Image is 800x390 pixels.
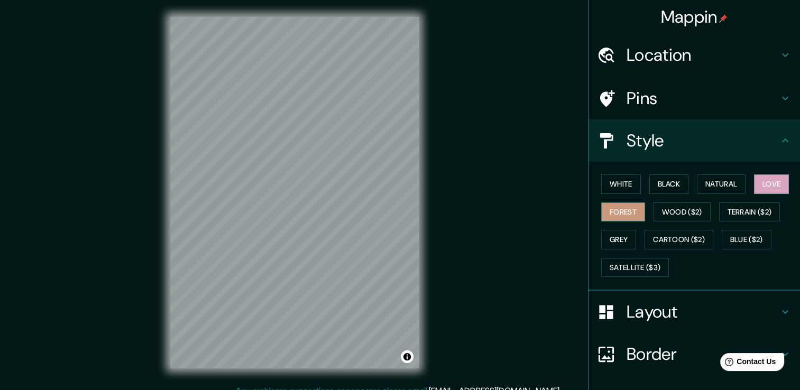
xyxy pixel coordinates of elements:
[649,174,689,194] button: Black
[601,258,669,277] button: Satellite ($3)
[170,17,419,368] canvas: Map
[401,350,413,363] button: Toggle attribution
[654,202,711,222] button: Wood ($2)
[601,202,645,222] button: Forest
[588,333,800,375] div: Border
[588,291,800,333] div: Layout
[645,230,713,249] button: Cartoon ($2)
[697,174,746,194] button: Natural
[588,119,800,162] div: Style
[627,130,779,151] h4: Style
[627,343,779,365] h4: Border
[722,230,771,249] button: Blue ($2)
[661,6,728,27] h4: Mappin
[754,174,789,194] button: Love
[706,349,788,378] iframe: Help widget launcher
[588,77,800,119] div: Pins
[719,14,728,23] img: pin-icon.png
[627,88,779,109] h4: Pins
[627,44,779,66] h4: Location
[601,230,636,249] button: Grey
[719,202,780,222] button: Terrain ($2)
[627,301,779,322] h4: Layout
[588,34,800,76] div: Location
[601,174,641,194] button: White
